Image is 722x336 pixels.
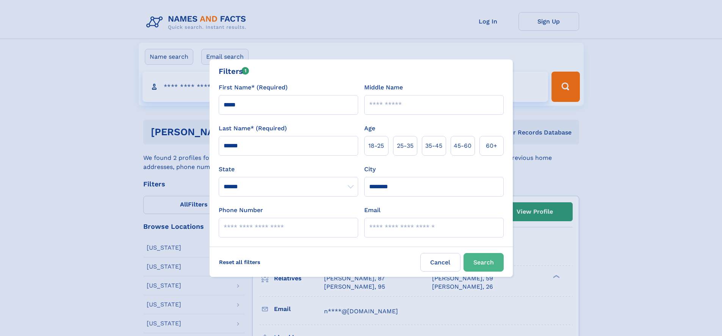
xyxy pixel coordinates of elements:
button: Search [464,253,504,272]
label: Age [364,124,375,133]
label: First Name* (Required) [219,83,288,92]
span: 35‑45 [425,141,442,150]
label: Last Name* (Required) [219,124,287,133]
label: Phone Number [219,206,263,215]
label: Email [364,206,381,215]
label: City [364,165,376,174]
label: Reset all filters [214,253,265,271]
label: Cancel [420,253,460,272]
div: Filters [219,66,249,77]
label: Middle Name [364,83,403,92]
span: 25‑35 [397,141,413,150]
label: State [219,165,358,174]
span: 45‑60 [454,141,471,150]
span: 18‑25 [368,141,384,150]
span: 60+ [486,141,497,150]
